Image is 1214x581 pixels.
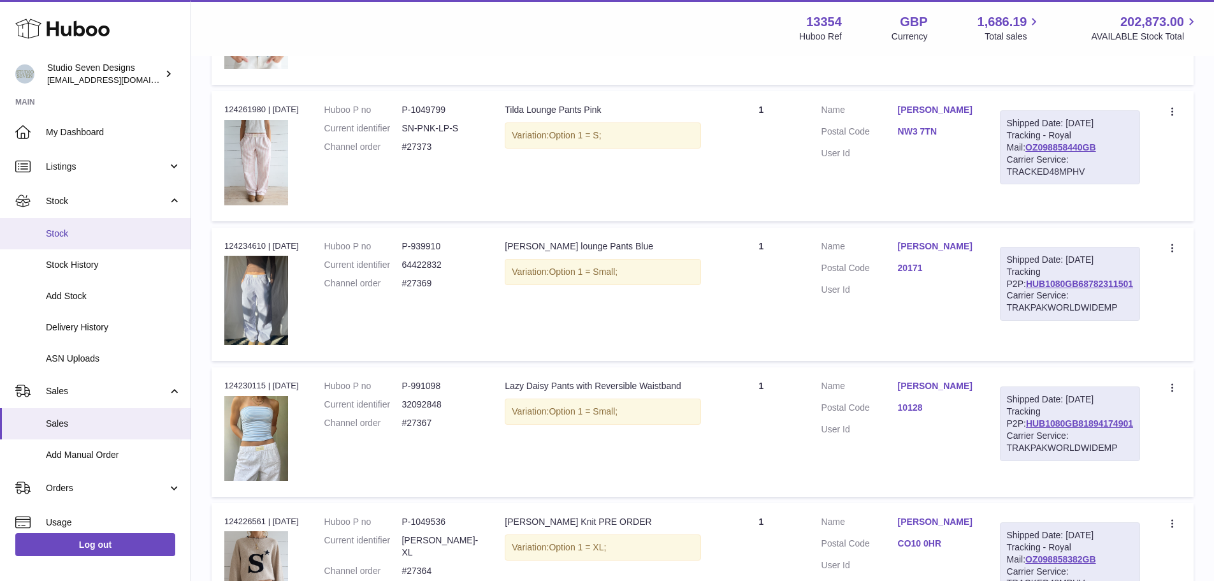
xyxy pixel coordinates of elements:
[821,516,898,531] dt: Name
[505,240,701,253] div: [PERSON_NAME] lounge Pants Blue
[821,284,898,296] dt: User Id
[46,195,168,207] span: Stock
[821,559,898,571] dt: User Id
[224,104,299,115] div: 124261980 | [DATE]
[1007,290,1133,314] div: Carrier Service: TRAKPAKWORLDWIDEMP
[505,122,701,149] div: Variation:
[1120,13,1184,31] span: 202,873.00
[224,516,299,527] div: 124226561 | [DATE]
[821,380,898,395] dt: Name
[401,516,479,528] dd: P-1049536
[324,104,402,116] dt: Huboo P no
[549,406,618,416] span: Option 1 = Small;
[401,399,479,411] dd: 32092848
[714,228,808,361] td: 1
[1026,418,1133,429] a: HUB1080GB81894174901
[324,565,402,577] dt: Channel order
[15,64,34,84] img: internalAdmin-13354@internal.huboo.com
[821,262,898,277] dt: Postal Code
[1007,393,1133,406] div: Shipped Date: [DATE]
[821,423,898,436] dt: User Id
[505,104,701,116] div: Tilda Lounge Pants Pink
[401,417,479,429] dd: #27367
[224,396,288,481] img: F9B70C03-3D69-42B0-BD0F-75A7B24DF086_1_105_c.jpg
[1091,13,1199,43] a: 202,873.00 AVAILABLE Stock Total
[401,534,479,559] dd: [PERSON_NAME]-XL
[46,482,168,494] span: Orders
[401,380,479,392] dd: P-991098
[898,538,974,550] a: CO10 0HR
[401,240,479,253] dd: P-939910
[324,122,402,135] dt: Current identifier
[47,75,187,85] span: [EMAIL_ADDRESS][DOMAIN_NAME]
[224,256,288,345] img: image_b890177a-90e2-4ed8-babe-fcf072ec998f.heic
[401,141,479,153] dd: #27373
[714,91,808,221] td: 1
[1007,529,1133,541] div: Shipped Date: [DATE]
[324,399,402,411] dt: Current identifier
[898,240,974,253] a: [PERSON_NAME]
[505,534,701,561] div: Variation:
[46,259,181,271] span: Stock History
[821,240,898,256] dt: Name
[46,126,181,138] span: My Dashboard
[1007,117,1133,129] div: Shipped Date: [DATE]
[799,31,842,43] div: Huboo Ref
[46,418,181,430] span: Sales
[505,380,701,392] div: Lazy Daisy Pants with Reversible Waistband
[46,517,181,529] span: Usage
[1000,386,1140,460] div: Tracking P2P:
[900,13,927,31] strong: GBP
[324,277,402,290] dt: Channel order
[898,380,974,392] a: [PERSON_NAME]
[401,565,479,577] dd: #27364
[549,130,601,140] span: Option 1 = S;
[46,290,181,302] span: Add Stock
[224,240,299,252] div: 124234610 | [DATE]
[821,104,898,119] dt: Name
[46,321,181,334] span: Delivery History
[549,267,618,277] span: Option 1 = Small;
[892,31,928,43] div: Currency
[15,533,175,556] a: Log out
[324,534,402,559] dt: Current identifier
[1000,247,1140,321] div: Tracking P2P:
[46,353,181,365] span: ASN Uploads
[821,538,898,553] dt: Postal Code
[401,259,479,271] dd: 64422832
[714,367,808,497] td: 1
[985,31,1041,43] span: Total sales
[898,104,974,116] a: [PERSON_NAME]
[821,147,898,159] dt: User Id
[401,122,479,135] dd: SN-PNK-LP-S
[324,141,402,153] dt: Channel order
[324,380,402,392] dt: Huboo P no
[1007,154,1133,178] div: Carrier Service: TRACKED48MPHV
[46,449,181,461] span: Add Manual Order
[505,259,701,285] div: Variation:
[46,161,168,173] span: Listings
[898,126,974,138] a: NW3 7TN
[47,62,162,86] div: Studio Seven Designs
[1007,430,1133,454] div: Carrier Service: TRAKPAKWORLDWIDEMP
[1007,254,1133,266] div: Shipped Date: [DATE]
[324,259,402,271] dt: Current identifier
[1025,142,1096,152] a: OZ098858440GB
[821,126,898,141] dt: Postal Code
[505,399,701,425] div: Variation:
[806,13,842,31] strong: 13354
[324,417,402,429] dt: Channel order
[324,516,402,528] dt: Huboo P no
[1000,110,1140,184] div: Tracking - Royal Mail:
[978,13,1027,31] span: 1,686.19
[898,516,974,528] a: [PERSON_NAME]
[898,262,974,274] a: 20171
[1026,279,1133,289] a: HUB1080GB68782311501
[46,385,168,397] span: Sales
[898,402,974,414] a: 10128
[224,380,299,392] div: 124230115 | [DATE]
[1025,554,1096,564] a: OZ098858382GB
[1091,31,1199,43] span: AVAILABLE Stock Total
[401,277,479,290] dd: #27369
[821,402,898,417] dt: Postal Code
